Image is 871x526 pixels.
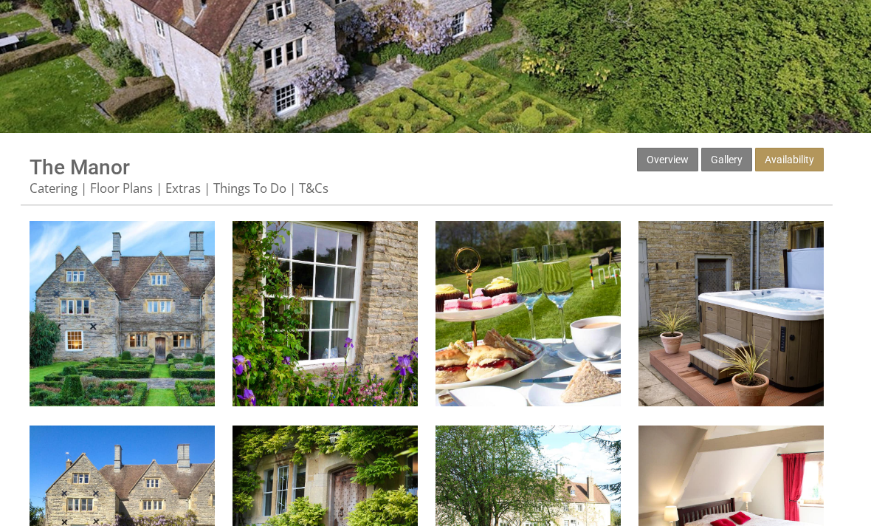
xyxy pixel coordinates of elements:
[701,148,752,171] a: Gallery
[435,221,621,406] img: The Manor at Middle Littleton
[30,180,78,197] a: Catering
[755,148,824,171] a: Availability
[30,221,215,406] img: The Manor at Middle Littleton
[30,155,130,180] a: The Manor
[637,148,698,171] a: Overview
[638,221,824,406] img: The Manor at Middle Littleton
[233,221,418,406] img: The Manor at Middle Littleton
[165,180,201,197] a: Extras
[90,180,153,197] a: Floor Plans
[299,180,328,197] a: T&Cs
[213,180,286,197] a: Things To Do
